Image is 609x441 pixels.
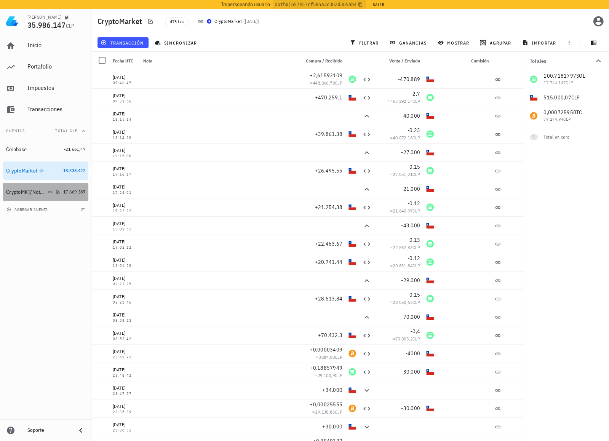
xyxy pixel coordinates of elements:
[348,75,356,83] div: SOL-icon
[393,171,412,177] span: 27.051,21
[27,105,85,113] div: Transacciones
[390,299,420,305] span: ≈
[113,183,137,191] div: [DATE]
[6,146,27,153] div: Coinbase
[113,92,137,99] div: [DATE]
[348,331,356,339] div: CLP-icon
[412,135,420,141] span: CLP
[426,94,434,101] div: SOL-icon
[401,405,420,412] span: -30.000
[426,222,434,229] div: CLP-icon
[113,282,137,286] div: 02:22:25
[110,52,140,70] div: Fecha UTC
[412,98,420,104] span: CLP
[412,171,420,177] span: CLP
[412,244,420,250] span: CLP
[6,15,18,27] img: LedgiFi
[143,58,152,64] span: Nota
[140,52,297,70] div: Nota
[113,128,137,136] div: [DATE]
[113,165,137,173] div: [DATE]
[319,354,335,360] span: 3887,08
[113,337,137,341] div: 03:52:42
[316,354,342,360] span: ≈
[214,18,242,25] div: CryptoMarket
[113,154,137,158] div: 19:17:08
[113,392,137,396] div: 23:47:57
[310,72,342,79] span: +2,61593109
[315,259,343,265] span: +20.741,44
[113,58,133,64] span: Fecha UTC
[3,161,88,180] a: CryptoMarket 18.338.422
[113,220,137,227] div: [DATE]
[3,122,88,140] button: CuentasTotal CLP
[348,350,356,357] div: BTC-icon
[312,409,342,415] span: ≈
[426,185,434,193] div: CLP-icon
[113,73,137,81] div: [DATE]
[426,331,434,339] div: SOL-icon
[393,336,420,342] span: ≈
[401,185,420,192] span: -21.000
[113,136,137,140] div: 18:14:28
[152,37,202,48] button: sincronizar
[471,58,489,64] span: Comisión
[426,350,434,357] div: CLP-icon
[3,183,88,201] a: CryptoMKT/NotBank 17.669.387
[113,81,137,85] div: 07:46:47
[98,15,145,27] h1: CryptoMarket
[113,293,137,300] div: [DATE]
[411,90,420,97] span: -2,7
[426,240,434,248] div: SOL-icon
[113,300,137,304] div: 02:21:46
[113,366,137,374] div: [DATE]
[3,101,88,119] a: Transacciones
[519,37,561,48] button: importar
[3,140,88,158] a: Coinbase -21.661,47
[113,403,137,410] div: [DATE]
[393,208,412,214] span: 21.640,97
[408,163,420,170] span: -0,15
[348,386,356,394] div: CLP-icon
[389,58,420,64] span: Venta / Enviado
[113,428,137,432] div: 23:30:51
[369,1,388,8] button: Salir
[426,203,434,211] div: SOL-icon
[98,37,149,48] button: transacción
[207,19,211,24] img: CryptoMKT
[426,130,434,138] div: SOL-icon
[315,167,343,174] span: +26.495,55
[113,384,137,392] div: [DATE]
[322,387,342,393] span: +34.000
[348,295,356,302] div: CLP-icon
[412,263,420,268] span: CLP
[388,98,420,104] span: ≈
[64,146,85,152] span: -21.661,47
[412,299,420,305] span: CLP
[113,246,137,249] div: 19:02:12
[315,372,342,378] span: ≈
[477,37,516,48] button: agrupar
[401,149,420,156] span: -27.000
[113,275,137,282] div: [DATE]
[113,319,137,323] div: 03:53:22
[113,410,137,414] div: 23:35:39
[221,0,270,8] span: Impersonando usuario
[412,336,420,342] span: CLP
[335,80,342,86] span: CLP
[390,171,420,177] span: ≈
[315,204,343,211] span: +21.254,38
[390,244,420,250] span: ≈
[318,332,342,339] span: +70.432,3
[113,264,137,268] div: 19:01:28
[27,427,70,433] div: Soporte
[408,291,420,298] span: -0,15
[313,80,335,86] span: 448.866,78
[113,173,137,176] div: 19:16:17
[315,295,343,302] span: +28.613,84
[113,311,137,319] div: [DATE]
[533,134,535,140] span: 1
[6,168,38,174] div: CryptoMarket
[63,168,85,173] span: 18.338.422
[335,409,342,415] span: CLP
